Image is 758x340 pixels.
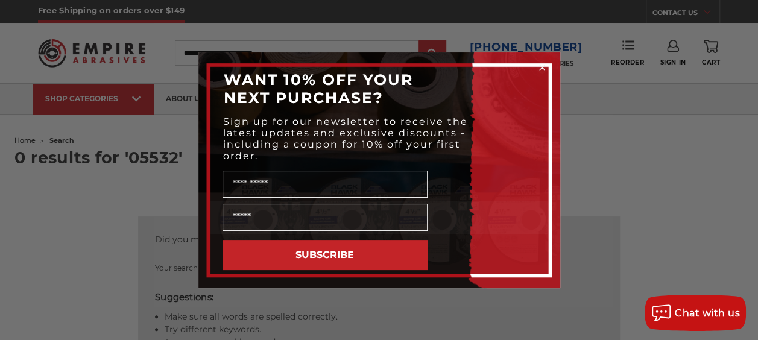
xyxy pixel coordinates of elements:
span: WANT 10% OFF YOUR NEXT PURCHASE? [224,71,413,107]
span: Sign up for our newsletter to receive the latest updates and exclusive discounts - including a co... [223,116,468,162]
button: Chat with us [645,295,746,331]
span: Chat with us [675,307,740,319]
input: Email [223,204,428,231]
button: SUBSCRIBE [223,240,428,270]
button: Close dialog [536,61,548,74]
